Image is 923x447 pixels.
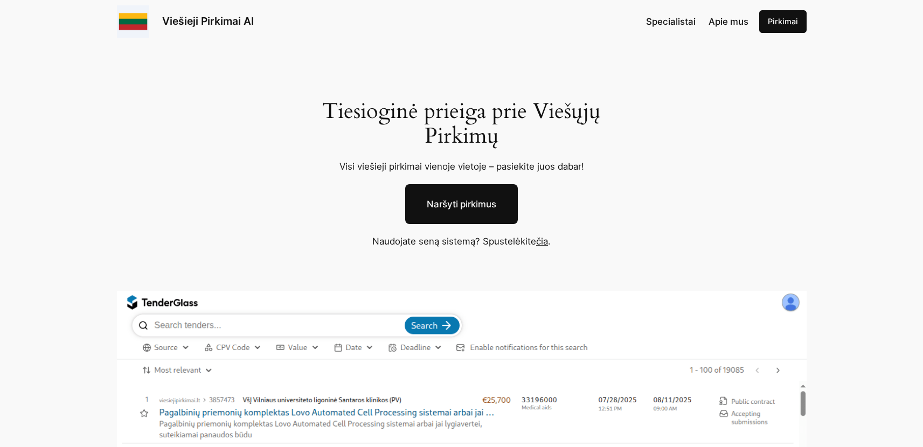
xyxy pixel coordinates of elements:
[646,15,748,29] nav: Navigation
[709,15,748,29] a: Apie mus
[759,10,807,33] a: Pirkimai
[536,236,548,247] a: čia
[709,16,748,27] span: Apie mus
[405,184,518,224] a: Naršyti pirkimus
[295,234,629,248] p: Naudojate seną sistemą? Spustelėkite .
[162,15,254,27] a: Viešieji Pirkimai AI
[309,99,614,149] h1: Tiesioginė prieiga prie Viešųjų Pirkimų
[117,5,149,38] img: Viešieji pirkimai logo
[646,15,696,29] a: Specialistai
[646,16,696,27] span: Specialistai
[309,159,614,173] p: Visi viešieji pirkimai vienoje vietoje – pasiekite juos dabar!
